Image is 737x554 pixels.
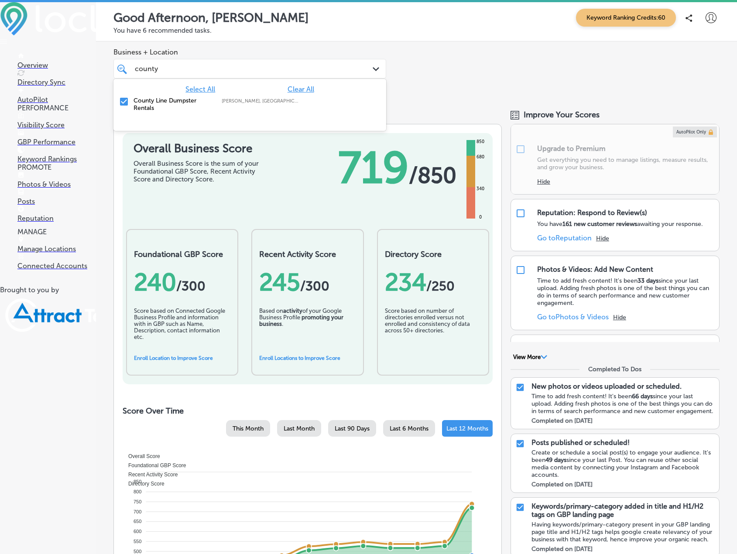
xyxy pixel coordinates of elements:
tspan: 600 [134,529,141,534]
div: Overall Business Score is the sum of your Foundational GBP Score, Recent Activity Score and Direc... [134,160,264,183]
div: Create or schedule a social post(s) to engage your audience. It's been since your last Post. You ... [531,449,715,479]
tspan: 500 [134,549,141,554]
span: 719 [338,142,409,194]
p: Posts published or scheduled! [531,438,630,447]
span: Recent Activity Score [122,472,178,478]
label: County Line Dumpster Rentals [134,97,213,112]
span: Last 12 Months [446,425,488,432]
span: Last 6 Months [390,425,428,432]
div: Based on of your Google Business Profile . [259,308,356,351]
a: Keyword Rankings [17,147,96,163]
strong: 49 days [545,456,566,464]
label: Hiram, GA, USA | Dallas, GA, USA | Acworth, GA, USA | Kennesaw, GA, USA | Cobb County, GA, USA | ... [222,98,301,104]
span: Foundational GBP Score [122,462,186,469]
span: /250 [426,278,455,294]
div: Photos & Videos: Add New Content [537,265,653,274]
tspan: 800 [134,489,141,494]
span: Last 90 Days [335,425,370,432]
a: Manage Locations [17,236,96,253]
span: Last Month [284,425,315,432]
p: Connected Accounts [17,262,96,270]
div: 245 [259,268,356,297]
p: PERFORMANCE [17,104,96,112]
span: Keyword Ranking Credits: 60 [576,9,676,27]
div: 340 [475,185,486,192]
a: Overview [17,53,96,69]
div: Score based on Connected Google Business Profile and information with in GBP such as Name, Descri... [134,308,230,351]
a: GBP Performance [17,130,96,146]
div: Completed To Dos [588,366,641,373]
p: MANAGE [17,228,96,236]
tspan: 650 [134,519,141,524]
b: activity [283,308,302,314]
p: Overview [17,61,96,69]
p: Manage Locations [17,245,96,253]
p: Directory Sync [17,78,96,86]
span: This Month [233,425,264,432]
h2: Recent Activity Score [259,250,356,259]
h2: Score Over Time [123,406,493,416]
p: Reputation [17,214,96,222]
div: 0 [477,214,483,221]
div: Score based on number of directories enrolled versus not enrolled and consistency of data across ... [385,308,481,351]
a: Enroll Location to Improve Score [134,355,213,361]
span: Directory Score [122,481,165,487]
label: Completed on [DATE] [531,545,593,553]
p: Time to add fresh content! It's been since your last upload. Adding fresh photos is one of the be... [537,277,715,307]
button: Hide [596,235,609,242]
a: Directory Sync [17,70,96,86]
p: Photos & Videos [17,180,96,188]
span: Select All [185,85,215,93]
p: PROMOTE [17,163,96,171]
a: Go toPhotos & Videos [537,313,609,321]
tspan: 550 [134,539,141,544]
p: Good Afternoon, [PERSON_NAME] [113,10,309,25]
a: Enroll Locations to Improve Score [259,355,340,361]
a: Connected Accounts [17,253,96,270]
strong: 33 days [638,277,658,284]
div: 234 [385,268,481,297]
div: 850 [475,138,486,145]
tspan: 750 [134,499,141,504]
label: Completed on [DATE] [531,481,593,488]
button: View More [511,353,550,361]
a: AutoPilot [17,87,96,104]
a: Visibility Score [17,113,96,129]
strong: 161 new customer reviews [562,220,637,228]
a: Photos & Videos [17,172,96,188]
span: / 300 [176,278,206,294]
a: Reputation [17,206,96,222]
strong: 66 days [632,393,653,400]
a: Posts [17,189,96,205]
label: Completed on [DATE] [531,417,593,424]
p: You have awaiting your response. [537,220,703,228]
div: 680 [475,154,486,161]
h1: Overall Business Score [134,142,264,155]
p: Keywords/primary-category added in title and H1/H2 tags on GBP landing page [531,502,715,519]
p: AutoPilot [17,96,96,104]
div: 240 [134,268,230,297]
div: Having keywords/primary-category present in your GBP landing page title and H1/H2 tags helps goog... [531,521,715,543]
span: Clear All [288,85,314,93]
button: Hide [613,314,626,321]
span: Overall Score [122,453,160,459]
p: Keyword Rankings [17,155,96,163]
p: GBP Performance [17,138,96,146]
p: New photos or videos uploaded or scheduled. [531,382,682,390]
h2: Directory Score [385,250,481,259]
p: Visibility Score [17,121,96,129]
div: Reputation: Respond to Review(s) [537,209,647,217]
button: Hide [537,178,550,185]
span: /300 [300,278,329,294]
p: Posts [17,197,96,205]
tspan: 850 [134,479,141,484]
p: You have 6 recommended tasks. [113,27,720,34]
span: Improve Your Scores [524,110,600,120]
span: / 850 [409,162,456,188]
tspan: 700 [134,509,141,514]
a: Go toReputation [537,234,592,242]
div: Time to add fresh content! It's been since your last upload. Adding fresh photos is one of the be... [531,393,715,415]
b: promoting your business [259,314,343,327]
h2: Foundational GBP Score [134,250,230,259]
span: Business + Location [113,48,386,56]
